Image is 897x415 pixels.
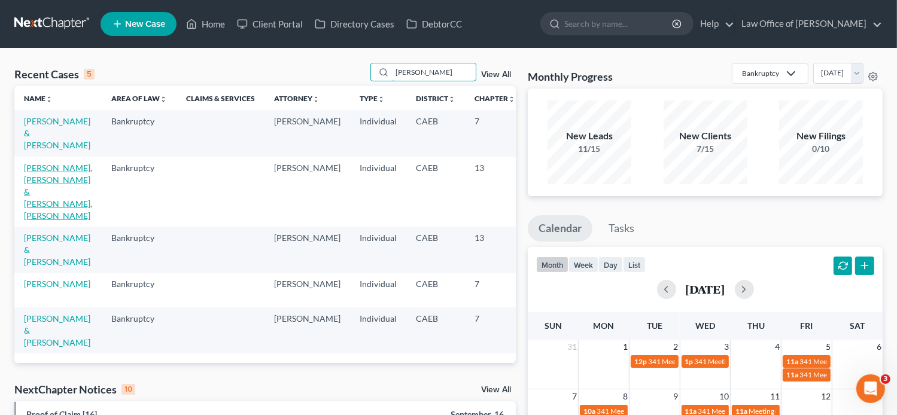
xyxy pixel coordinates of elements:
td: [PERSON_NAME] [264,157,350,227]
td: CAEB [406,307,465,353]
span: 11a [786,357,798,366]
div: 0/10 [779,143,863,155]
td: 7 [465,110,525,156]
a: [PERSON_NAME] [24,279,90,289]
div: 7/15 [664,143,747,155]
span: 7 [571,389,578,404]
span: 341 Meeting for Cariss Milano & [PERSON_NAME] [648,357,805,366]
div: Recent Cases [14,67,95,81]
span: 3 [881,374,890,384]
a: DebtorCC [400,13,468,35]
button: list [623,257,646,273]
a: Attorneyunfold_more [274,94,320,103]
div: NextChapter Notices [14,382,135,396]
span: 12 [820,389,832,404]
span: 12p [634,357,647,366]
span: 9 [673,389,680,404]
td: CAEB [406,273,465,307]
a: View All [481,71,511,79]
i: unfold_more [508,96,515,103]
i: unfold_more [378,96,385,103]
i: unfold_more [160,96,167,103]
td: [PERSON_NAME] [264,227,350,273]
td: CAEB [406,157,465,227]
td: Bankruptcy [102,227,177,273]
span: 3 [723,340,730,354]
span: New Case [125,20,165,29]
i: unfold_more [448,96,455,103]
span: 11a [786,370,798,379]
td: [PERSON_NAME] [264,273,350,307]
td: 13 [465,227,525,273]
span: Mon [594,321,615,331]
iframe: Intercom live chat [856,374,885,403]
th: Claims & Services [177,86,264,110]
td: Individual [350,110,406,156]
a: [PERSON_NAME] & [PERSON_NAME] [24,313,90,347]
i: unfold_more [45,96,53,103]
a: Chapterunfold_more [475,94,515,103]
span: 341 Meeting for [PERSON_NAME][GEOGRAPHIC_DATA] [695,357,875,366]
div: New Filings [779,129,863,143]
td: Individual [350,227,406,273]
a: Client Portal [231,13,309,35]
span: Sun [545,321,562,331]
a: Area of Lawunfold_more [111,94,167,103]
td: Bankruptcy [102,273,177,307]
a: Directory Cases [309,13,400,35]
span: Thu [747,321,765,331]
td: Bankruptcy [102,110,177,156]
td: 7 [465,307,525,353]
td: 7 [465,273,525,307]
input: Search by name... [564,13,674,35]
a: Home [180,13,231,35]
td: Individual [350,307,406,353]
a: Districtunfold_more [416,94,455,103]
div: New Clients [664,129,747,143]
div: 10 [121,384,135,395]
button: day [598,257,623,273]
a: Calendar [528,215,592,242]
a: Typeunfold_more [360,94,385,103]
span: 1 [622,340,629,354]
td: [PERSON_NAME] [264,307,350,353]
td: Individual [350,157,406,227]
a: Tasks [598,215,645,242]
td: CAEB [406,110,465,156]
td: Individual [350,273,406,307]
a: [PERSON_NAME], [PERSON_NAME] & [PERSON_NAME], [PERSON_NAME] [24,163,92,221]
input: Search by name... [392,63,476,81]
span: 11 [769,389,781,404]
td: 13 [465,157,525,227]
td: CAEB [406,227,465,273]
span: Sat [850,321,865,331]
i: unfold_more [312,96,320,103]
button: week [568,257,598,273]
div: 11/15 [548,143,631,155]
span: 6 [875,340,883,354]
span: 8 [622,389,629,404]
td: [PERSON_NAME] [264,110,350,156]
span: Fri [800,321,813,331]
span: Tue [647,321,662,331]
span: 2 [673,340,680,354]
td: Bankruptcy [102,157,177,227]
span: Wed [695,321,715,331]
div: New Leads [548,129,631,143]
a: [PERSON_NAME] & [PERSON_NAME] [24,233,90,267]
a: [PERSON_NAME] & [PERSON_NAME] [24,116,90,150]
a: Law Office of [PERSON_NAME] [735,13,882,35]
a: View All [481,386,511,394]
span: 31 [566,340,578,354]
h3: Monthly Progress [528,69,613,84]
span: 5 [825,340,832,354]
button: month [536,257,568,273]
div: Bankruptcy [742,68,779,78]
span: 10 [718,389,730,404]
td: Bankruptcy [102,307,177,353]
span: 1p [685,357,694,366]
a: Nameunfold_more [24,94,53,103]
span: 4 [774,340,781,354]
a: Help [694,13,734,35]
div: 5 [84,69,95,80]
